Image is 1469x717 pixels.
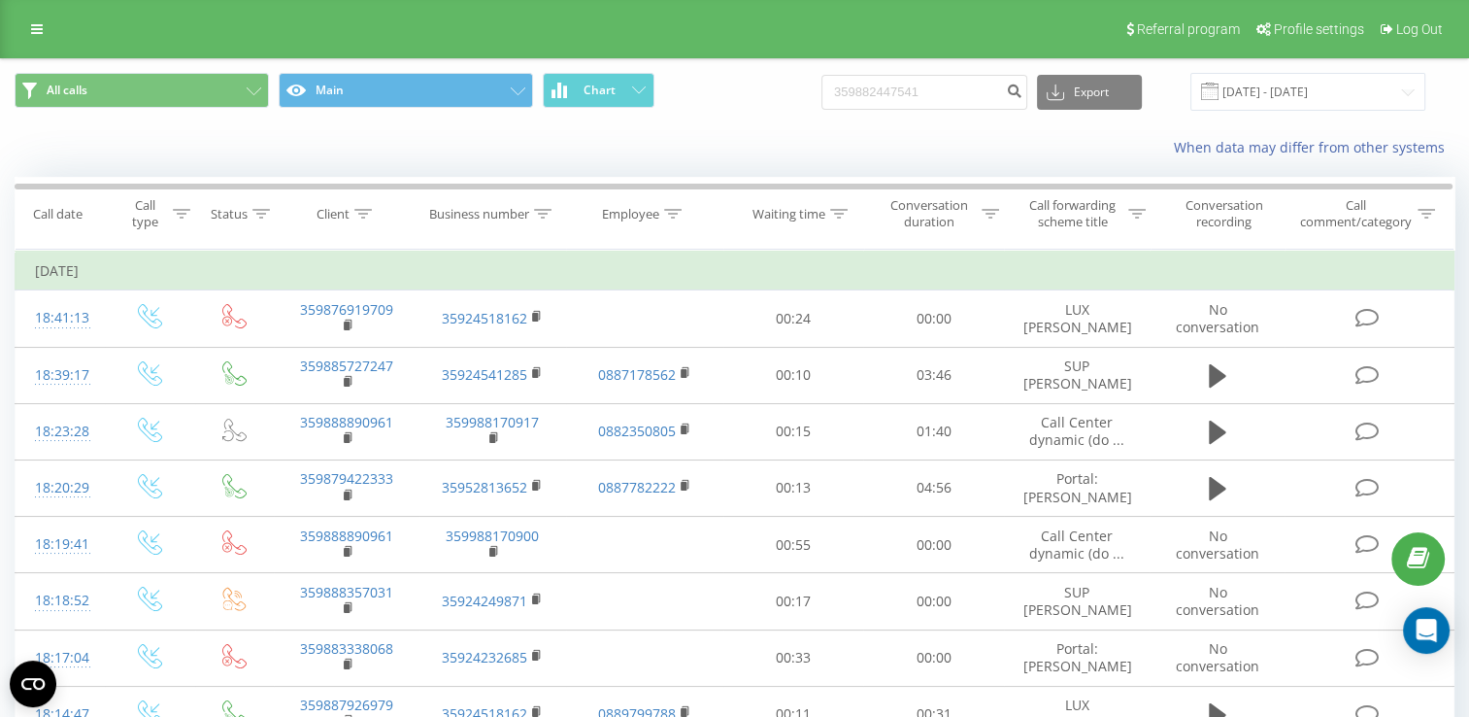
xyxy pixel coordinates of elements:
span: No conversation [1176,300,1259,336]
a: 359888357031 [300,583,393,601]
a: 359879422333 [300,469,393,488]
td: 00:00 [863,290,1004,347]
td: Portal: [PERSON_NAME] [1004,630,1150,686]
td: LUX [PERSON_NAME] [1004,290,1150,347]
input: Search by number [821,75,1027,110]
td: 00:00 [863,573,1004,630]
td: SUP [PERSON_NAME] [1004,573,1150,630]
button: Open CMP widget [10,661,56,707]
a: 359988170900 [446,527,539,545]
td: SUP [PERSON_NAME] [1004,347,1150,403]
td: 00:15 [723,403,864,460]
td: 00:13 [723,460,864,516]
td: 04:56 [863,460,1004,516]
a: 359887926979 [300,696,393,714]
div: 18:41:13 [35,299,85,337]
a: 359988170917 [446,413,539,431]
td: 01:40 [863,403,1004,460]
span: Log Out [1396,21,1443,37]
div: Client [317,206,350,222]
td: 00:17 [723,573,864,630]
div: Call date [33,206,83,222]
td: 00:00 [863,630,1004,686]
span: No conversation [1176,583,1259,619]
button: Chart [543,73,654,108]
div: 18:18:52 [35,582,85,620]
div: 18:17:04 [35,639,85,677]
span: No conversation [1176,639,1259,675]
div: 18:19:41 [35,526,85,563]
a: 0887178562 [598,365,676,384]
a: 35924249871 [442,592,527,610]
div: Call forwarding scheme title [1021,197,1123,230]
a: 359883338068 [300,639,393,658]
a: 35924232685 [442,648,527,666]
td: 00:33 [723,630,864,686]
span: Chart [584,84,616,97]
div: 18:20:29 [35,469,85,507]
a: 359888890961 [300,527,393,545]
a: 359888890961 [300,413,393,431]
span: Referral program [1137,21,1240,37]
div: Open Intercom Messenger [1403,607,1450,654]
button: All calls [15,73,269,108]
td: 00:24 [723,290,864,347]
button: Export [1037,75,1142,110]
div: Business number [429,206,529,222]
a: 359876919709 [300,300,393,319]
a: 35924541285 [442,365,527,384]
td: Portal: [PERSON_NAME] [1004,460,1150,516]
td: 00:00 [863,517,1004,573]
a: When data may differ from other systems [1174,138,1454,156]
a: 35952813652 [442,478,527,496]
div: Employee [602,206,659,222]
td: [DATE] [16,252,1454,290]
div: Waiting time [752,206,825,222]
span: All calls [47,83,87,98]
td: 00:10 [723,347,864,403]
button: Main [279,73,533,108]
span: Call Center dynamic (do ... [1029,413,1124,449]
span: Profile settings [1274,21,1364,37]
div: Call type [122,197,168,230]
td: 03:46 [863,347,1004,403]
td: 00:55 [723,517,864,573]
div: 18:39:17 [35,357,85,394]
a: 0887782222 [598,478,676,496]
a: 35924518162 [442,309,527,327]
a: 0882350805 [598,422,676,440]
div: Conversation recording [1168,197,1281,230]
div: 18:23:28 [35,413,85,451]
a: 359885727247 [300,357,393,375]
div: Call comment/category [1299,197,1413,230]
span: Call Center dynamic (do ... [1029,527,1124,563]
div: Conversation duration [881,197,977,230]
div: Status [211,206,248,222]
span: No conversation [1176,527,1259,563]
